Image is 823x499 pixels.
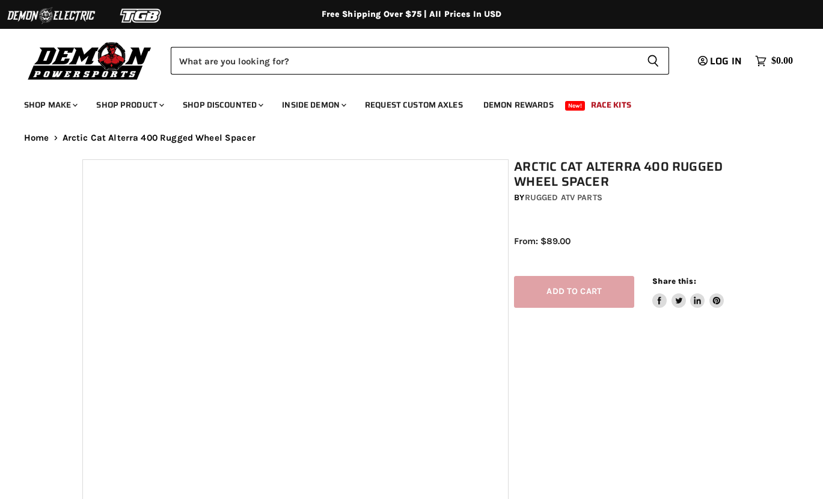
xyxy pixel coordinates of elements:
div: by [514,191,747,204]
a: Home [24,133,49,143]
aside: Share this: [652,276,724,308]
img: TGB Logo 2 [96,4,186,27]
a: Log in [693,56,749,67]
span: $0.00 [771,55,793,67]
a: Rugged ATV Parts [525,192,602,203]
ul: Main menu [15,88,790,117]
img: Demon Powersports [24,39,156,82]
button: Search [637,47,669,75]
form: Product [171,47,669,75]
a: Shop Make [15,93,85,117]
span: Arctic Cat Alterra 400 Rugged Wheel Spacer [63,133,255,143]
a: Request Custom Axles [356,93,472,117]
img: Demon Electric Logo 2 [6,4,96,27]
a: Shop Product [87,93,171,117]
a: Shop Discounted [174,93,271,117]
a: $0.00 [749,52,799,70]
a: Race Kits [582,93,640,117]
span: New! [565,101,586,111]
a: Demon Rewards [474,93,563,117]
span: Share this: [652,277,696,286]
h1: Arctic Cat Alterra 400 Rugged Wheel Spacer [514,159,747,189]
span: From: $89.00 [514,236,571,246]
a: Inside Demon [273,93,353,117]
input: Search [171,47,637,75]
span: Log in [710,54,742,69]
